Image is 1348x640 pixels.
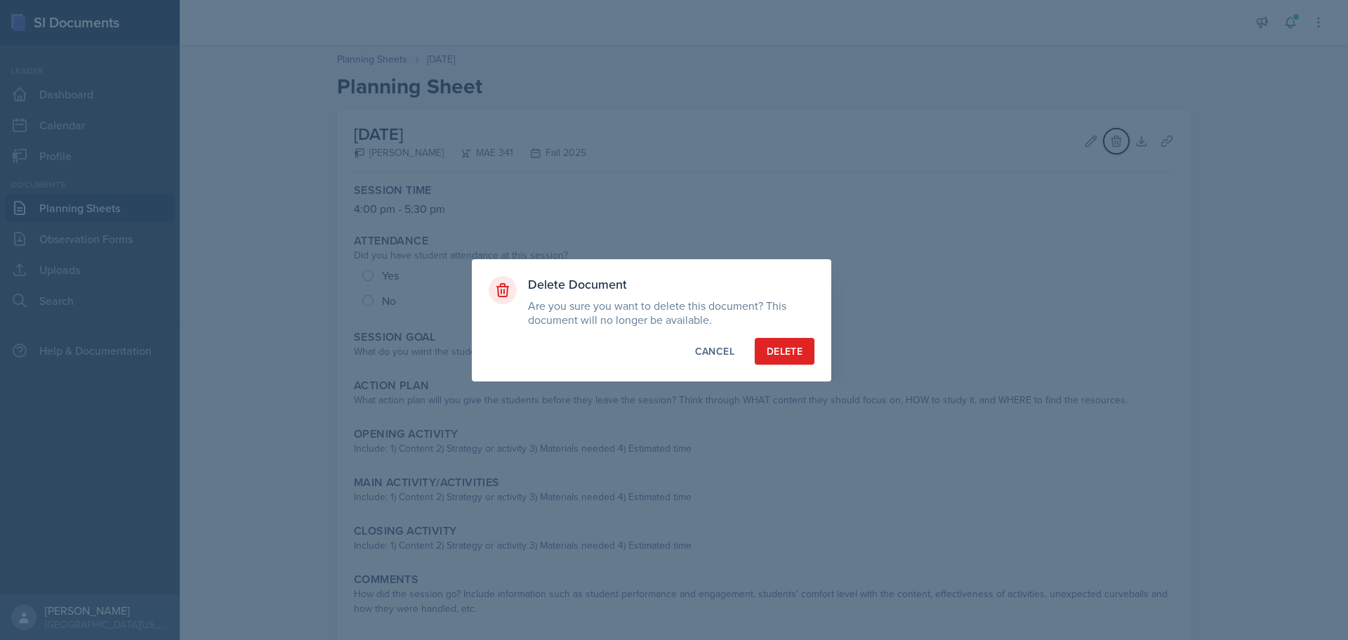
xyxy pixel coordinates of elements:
[528,276,814,293] h3: Delete Document
[695,344,734,358] div: Cancel
[528,299,814,327] p: Are you sure you want to delete this document? This document will no longer be available.
[755,338,814,365] button: Delete
[767,344,802,358] div: Delete
[683,338,746,365] button: Cancel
